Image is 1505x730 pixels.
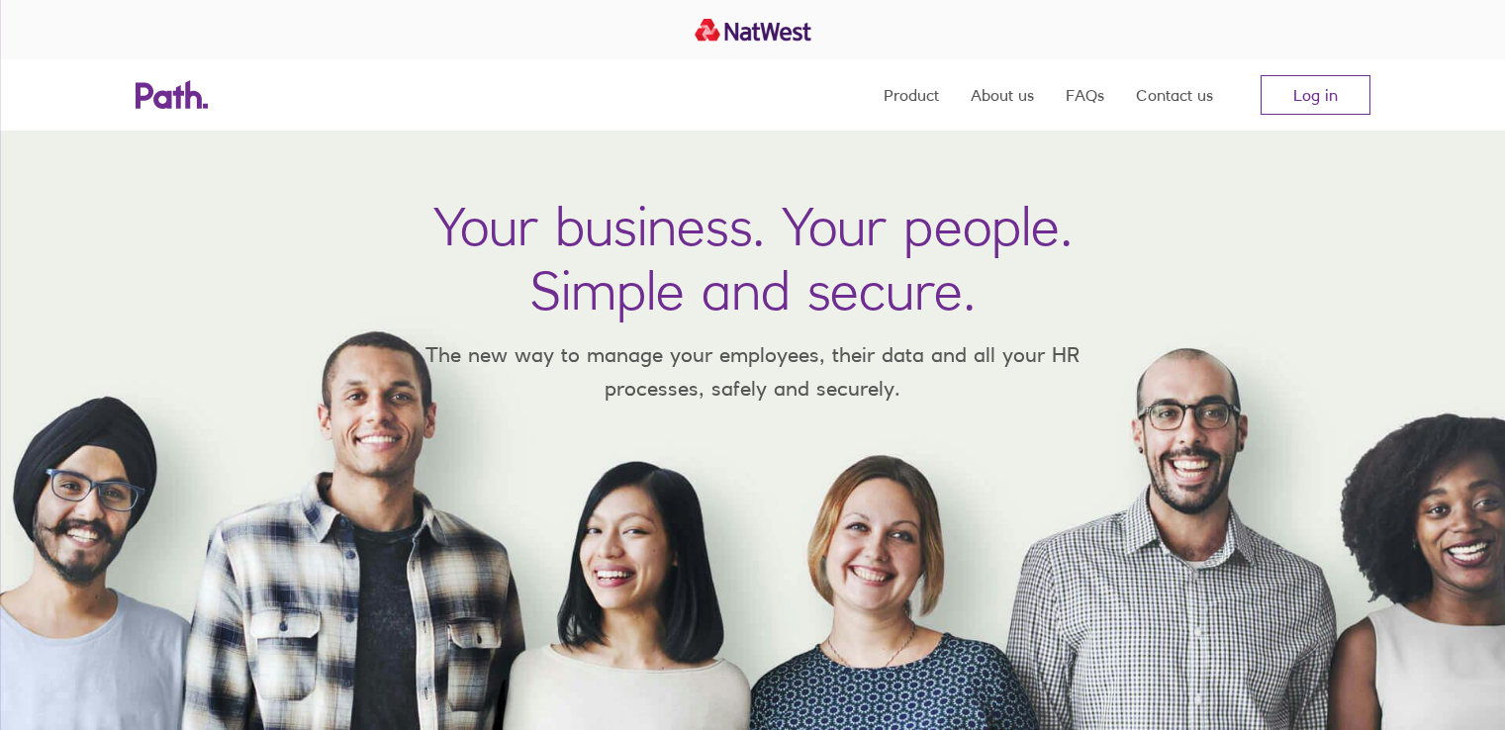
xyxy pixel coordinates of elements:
[1261,75,1370,115] a: Log in
[397,338,1109,405] p: The new way to manage your employees, their data and all your HR processes, safely and securely.
[1136,59,1213,131] a: Contact us
[1066,59,1104,131] a: FAQs
[884,59,939,131] a: Product
[971,59,1034,131] a: About us
[433,194,1073,322] h1: Your business. Your people. Simple and secure.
